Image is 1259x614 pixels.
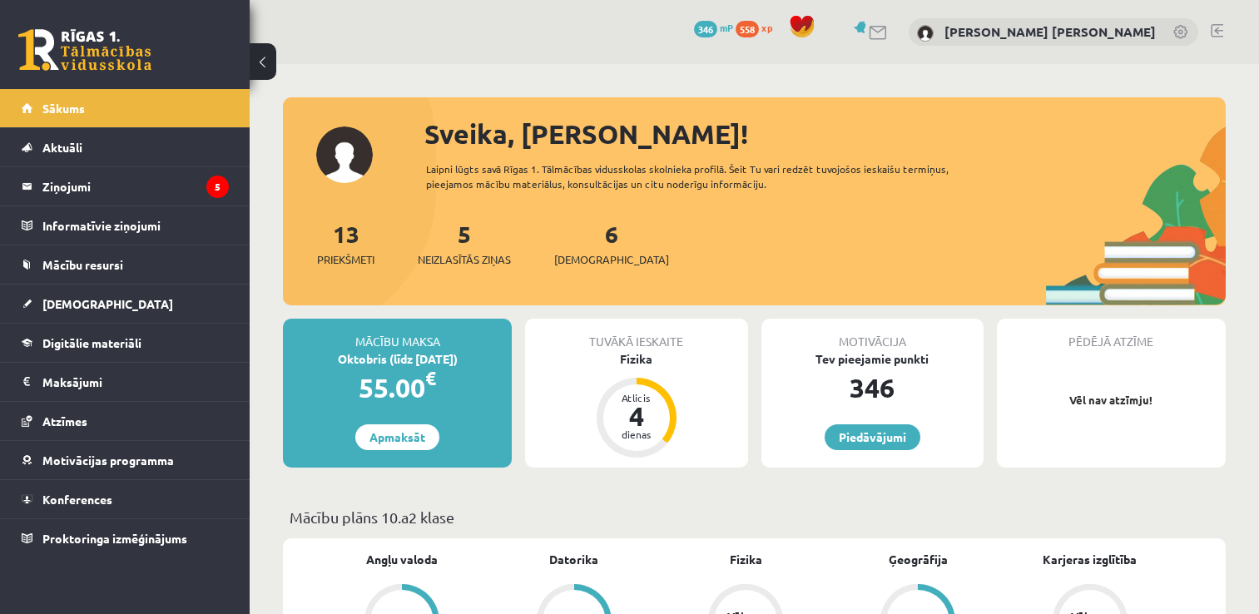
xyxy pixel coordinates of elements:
a: Apmaksāt [355,424,439,450]
span: Priekšmeti [317,251,374,268]
span: Atzīmes [42,413,87,428]
div: Tev pieejamie punkti [761,350,984,368]
a: [DEMOGRAPHIC_DATA] [22,285,229,323]
div: Atlicis [612,393,662,403]
div: Sveika, [PERSON_NAME]! [424,114,1226,154]
div: Pēdējā atzīme [997,319,1226,350]
a: Mācību resursi [22,245,229,284]
span: [DEMOGRAPHIC_DATA] [42,296,173,311]
a: 558 xp [736,21,781,34]
a: Konferences [22,480,229,518]
span: 346 [694,21,717,37]
a: Atzīmes [22,402,229,440]
div: dienas [612,429,662,439]
a: Sākums [22,89,229,127]
div: 4 [612,403,662,429]
div: 55.00 [283,368,512,408]
div: Tuvākā ieskaite [525,319,747,350]
a: Ziņojumi5 [22,167,229,205]
a: 13Priekšmeti [317,219,374,268]
p: Mācību plāns 10.a2 klase [290,506,1219,528]
span: xp [761,21,772,34]
a: Aktuāli [22,128,229,166]
span: Aktuāli [42,140,82,155]
a: Piedāvājumi [825,424,920,450]
div: Motivācija [761,319,984,350]
a: Motivācijas programma [22,441,229,479]
a: Ģeogrāfija [889,551,948,568]
span: [DEMOGRAPHIC_DATA] [554,251,669,268]
a: Datorika [549,551,598,568]
i: 5 [206,176,229,198]
span: € [425,366,436,390]
div: Fizika [525,350,747,368]
a: 6[DEMOGRAPHIC_DATA] [554,219,669,268]
span: Mācību resursi [42,257,123,272]
img: Endija Elizabete Zēvalde [917,25,934,42]
a: Fizika Atlicis 4 dienas [525,350,747,460]
a: Karjeras izglītība [1043,551,1137,568]
span: Neizlasītās ziņas [418,251,511,268]
a: [PERSON_NAME] [PERSON_NAME] [944,23,1156,40]
span: Proktoringa izmēģinājums [42,531,187,546]
a: 346 mP [694,21,733,34]
a: Digitālie materiāli [22,324,229,362]
span: 558 [736,21,759,37]
div: Mācību maksa [283,319,512,350]
a: Rīgas 1. Tālmācības vidusskola [18,29,151,71]
div: 346 [761,368,984,408]
p: Vēl nav atzīmju! [1005,392,1217,409]
span: Motivācijas programma [42,453,174,468]
div: Laipni lūgts savā Rīgas 1. Tālmācības vidusskolas skolnieka profilā. Šeit Tu vari redzēt tuvojošo... [426,161,992,191]
div: Oktobris (līdz [DATE]) [283,350,512,368]
legend: Maksājumi [42,363,229,401]
legend: Informatīvie ziņojumi [42,206,229,245]
a: Informatīvie ziņojumi [22,206,229,245]
a: Fizika [730,551,762,568]
span: mP [720,21,733,34]
a: 5Neizlasītās ziņas [418,219,511,268]
a: Proktoringa izmēģinājums [22,519,229,557]
a: Angļu valoda [366,551,438,568]
a: Maksājumi [22,363,229,401]
span: Konferences [42,492,112,507]
span: Digitālie materiāli [42,335,141,350]
span: Sākums [42,101,85,116]
legend: Ziņojumi [42,167,229,205]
